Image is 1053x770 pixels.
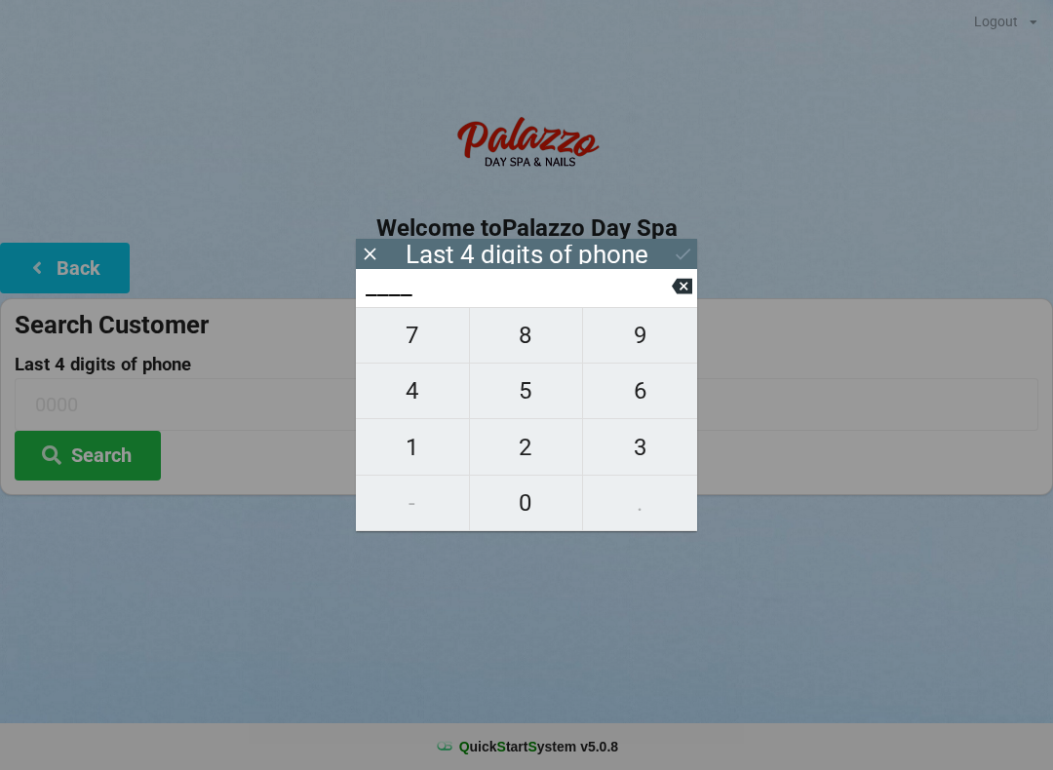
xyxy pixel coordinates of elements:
span: 6 [583,370,697,411]
button: 7 [356,307,470,364]
span: 8 [470,315,583,356]
button: 1 [356,419,470,475]
button: 6 [583,364,697,419]
button: 5 [470,364,584,419]
button: 0 [470,476,584,531]
button: 4 [356,364,470,419]
span: 9 [583,315,697,356]
button: 9 [583,307,697,364]
button: 3 [583,419,697,475]
button: 8 [470,307,584,364]
span: 4 [356,370,469,411]
span: 2 [470,427,583,468]
span: 0 [470,482,583,523]
span: 5 [470,370,583,411]
div: Last 4 digits of phone [406,245,648,264]
span: 7 [356,315,469,356]
span: 3 [583,427,697,468]
button: 2 [470,419,584,475]
span: 1 [356,427,469,468]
